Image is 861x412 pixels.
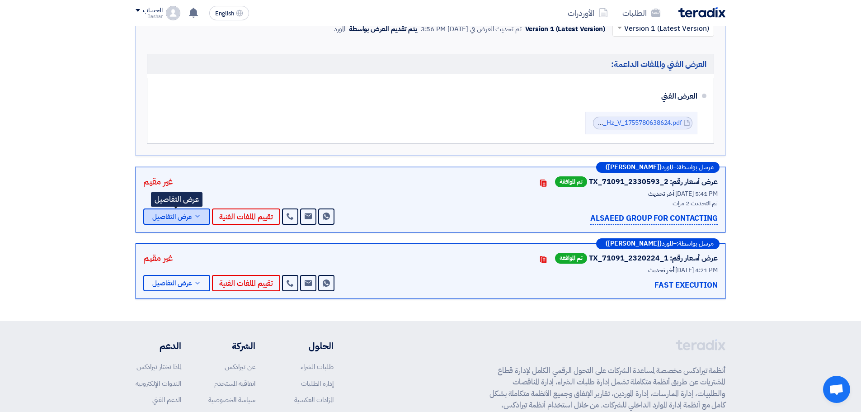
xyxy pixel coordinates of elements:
div: – [596,162,720,173]
li: الشركة [208,339,255,353]
a: طلبات الشراء [301,362,334,372]
button: تقييم الملفات الفنية [212,208,280,225]
b: ([PERSON_NAME]) [606,164,662,170]
a: لماذا تختار تيرادكس [136,362,181,372]
p: FAST EXECUTION [654,279,718,292]
span: المورد [662,241,673,247]
a: المزادات العكسية [294,395,334,405]
span: أخر تحديث [648,265,674,275]
a: سياسة الخصوصية [208,395,255,405]
span: عرض التفاصيل [152,280,192,287]
a: الطلبات [615,2,668,24]
a: اتفاقية المستخدم [214,379,255,388]
b: ([PERSON_NAME]) [606,241,662,247]
div: تم تحديث العرض في [DATE] 3:56 PM [421,24,522,34]
div: العرض الفني [165,85,697,107]
div: عرض التفاصيل [151,192,202,207]
div: Version 1 (Latest Version) [525,24,605,34]
a: الدعم الفني [152,395,181,405]
a: الندوات الإلكترونية [136,379,181,388]
div: Bashar [136,14,162,19]
span: English [215,10,234,17]
a: Open chat [823,376,850,403]
button: تقييم الملفات الفنية [212,275,280,291]
span: [DATE] 5:41 PM [675,189,718,199]
a: عن تيرادكس [225,362,255,372]
li: الدعم [136,339,181,353]
div: يتم تقديم العرض بواسطة [349,24,417,34]
button: عرض التفاصيل [143,208,210,225]
span: تم الموافقة [555,176,587,187]
div: – [596,238,720,249]
div: غير مقيم [143,251,173,265]
li: الحلول [282,339,334,353]
div: عرض أسعار رقم: TX_71091_2320224_1 [589,253,718,264]
div: عرض أسعار رقم: TX_71091_2330593_2 [589,176,718,187]
img: profile_test.png [166,6,180,20]
span: [DATE] 4:21 PM [675,265,718,275]
img: Teradix logo [678,7,725,18]
span: تم الموافقة [555,253,587,264]
span: العرض الفني والملفات الداعمة: [611,59,706,69]
p: ALSAEED GROUP FOR CONTACTING [590,213,718,225]
span: مرسل بواسطة: [677,164,714,170]
div: الحساب [143,7,162,14]
button: English [209,6,249,20]
span: عرض التفاصيل [152,213,192,220]
a: الأوردرات [560,2,615,24]
span: مرسل بواسطة: [677,241,714,247]
span: أخر تحديث [648,189,674,199]
span: المورد [662,164,673,170]
div: غير مقيم [143,175,173,188]
a: TJM_PDC_Hz_V_1755780638624.pdf [576,118,682,128]
div: المورد [334,24,345,34]
button: عرض التفاصيل [143,275,210,291]
a: إدارة الطلبات [301,379,334,388]
div: تم التحديث 2 مرات [492,199,718,208]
